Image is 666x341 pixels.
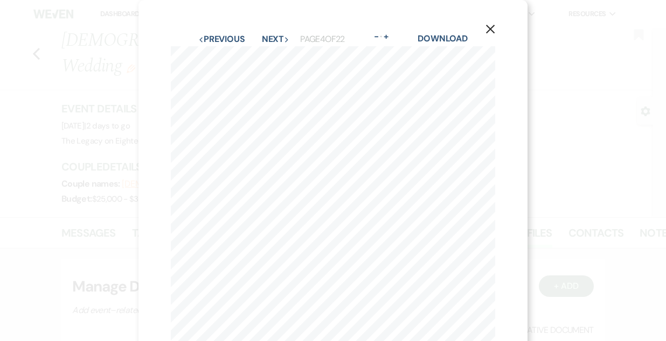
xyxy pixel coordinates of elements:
a: Download [418,33,468,44]
button: - [372,32,380,41]
button: + [382,32,391,41]
button: Next [262,35,290,44]
button: Previous [198,35,245,44]
p: Page 4 of 22 [300,32,344,46]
